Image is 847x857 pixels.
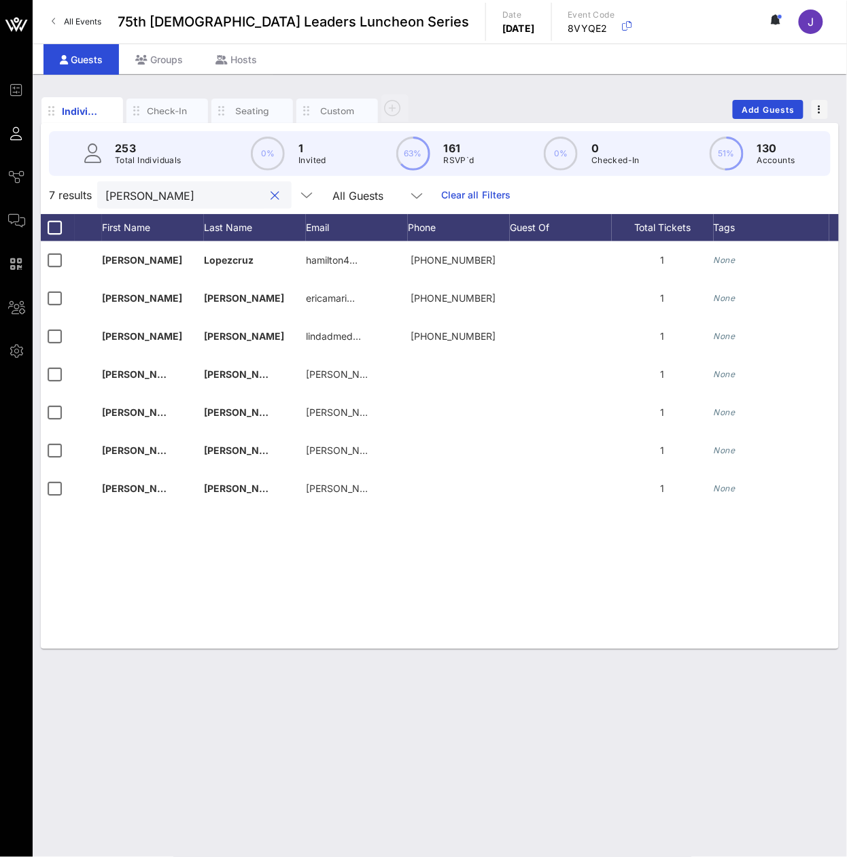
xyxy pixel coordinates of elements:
[102,444,182,456] span: [PERSON_NAME]
[298,154,326,167] p: Invited
[408,214,510,241] div: Phone
[332,190,383,202] div: All Guests
[204,483,284,494] span: [PERSON_NAME]
[62,104,103,118] div: Individuals
[204,330,284,342] span: [PERSON_NAME]
[714,331,736,341] i: None
[306,444,548,456] span: [PERSON_NAME][EMAIL_ADDRESS][DOMAIN_NAME]
[714,293,736,303] i: None
[298,140,326,156] p: 1
[444,154,474,167] p: RSVP`d
[147,105,188,118] div: Check-In
[204,292,284,304] span: [PERSON_NAME]
[591,140,640,156] p: 0
[118,12,469,32] span: 75th [DEMOGRAPHIC_DATA] Leaders Luncheon Series
[204,444,284,456] span: [PERSON_NAME]
[44,11,109,33] a: All Events
[102,254,182,266] span: [PERSON_NAME]
[612,470,714,508] div: 1
[317,105,358,118] div: Custom
[44,44,119,75] div: Guests
[64,16,101,27] span: All Events
[757,154,795,167] p: Accounts
[714,255,736,265] i: None
[306,214,408,241] div: Email
[119,44,199,75] div: Groups
[324,181,433,209] div: All Guests
[49,187,92,203] span: 7 results
[757,140,795,156] p: 130
[591,154,640,167] p: Checked-In
[612,279,714,317] div: 1
[204,368,284,380] span: [PERSON_NAME]
[411,292,496,304] span: +19563671184
[441,188,511,203] a: Clear all Filters
[714,214,829,241] div: Tags
[502,8,535,22] p: Date
[411,330,496,342] span: +15124707791
[612,241,714,279] div: 1
[306,279,355,317] p: ericamari…
[612,214,714,241] div: Total Tickets
[742,105,795,115] span: Add Guests
[568,8,615,22] p: Event Code
[510,214,612,241] div: Guest Of
[714,483,736,493] i: None
[102,330,182,342] span: [PERSON_NAME]
[102,292,182,304] span: [PERSON_NAME]
[612,393,714,432] div: 1
[102,368,182,380] span: [PERSON_NAME]
[808,15,814,29] span: J
[306,241,358,279] p: hamilton4…
[204,254,254,266] span: Lopezcruz
[799,10,823,34] div: J
[306,406,548,418] span: [PERSON_NAME][EMAIL_ADDRESS][DOMAIN_NAME]
[306,483,548,494] span: [PERSON_NAME][EMAIL_ADDRESS][DOMAIN_NAME]
[502,22,535,35] p: [DATE]
[102,406,182,418] span: [PERSON_NAME]
[204,214,306,241] div: Last Name
[714,407,736,417] i: None
[115,140,181,156] p: 253
[204,406,284,418] span: [PERSON_NAME]
[199,44,273,75] div: Hosts
[714,445,736,455] i: None
[271,189,280,203] button: clear icon
[612,355,714,393] div: 1
[306,368,548,380] span: [PERSON_NAME][EMAIL_ADDRESS][DOMAIN_NAME]
[102,214,204,241] div: First Name
[733,100,803,119] button: Add Guests
[612,317,714,355] div: 1
[612,432,714,470] div: 1
[306,317,361,355] p: lindadmed…
[714,369,736,379] i: None
[444,140,474,156] p: 161
[232,105,273,118] div: Seating
[102,483,182,494] span: [PERSON_NAME]
[115,154,181,167] p: Total Individuals
[411,254,496,266] span: +12703041574
[568,22,615,35] p: 8VYQE2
